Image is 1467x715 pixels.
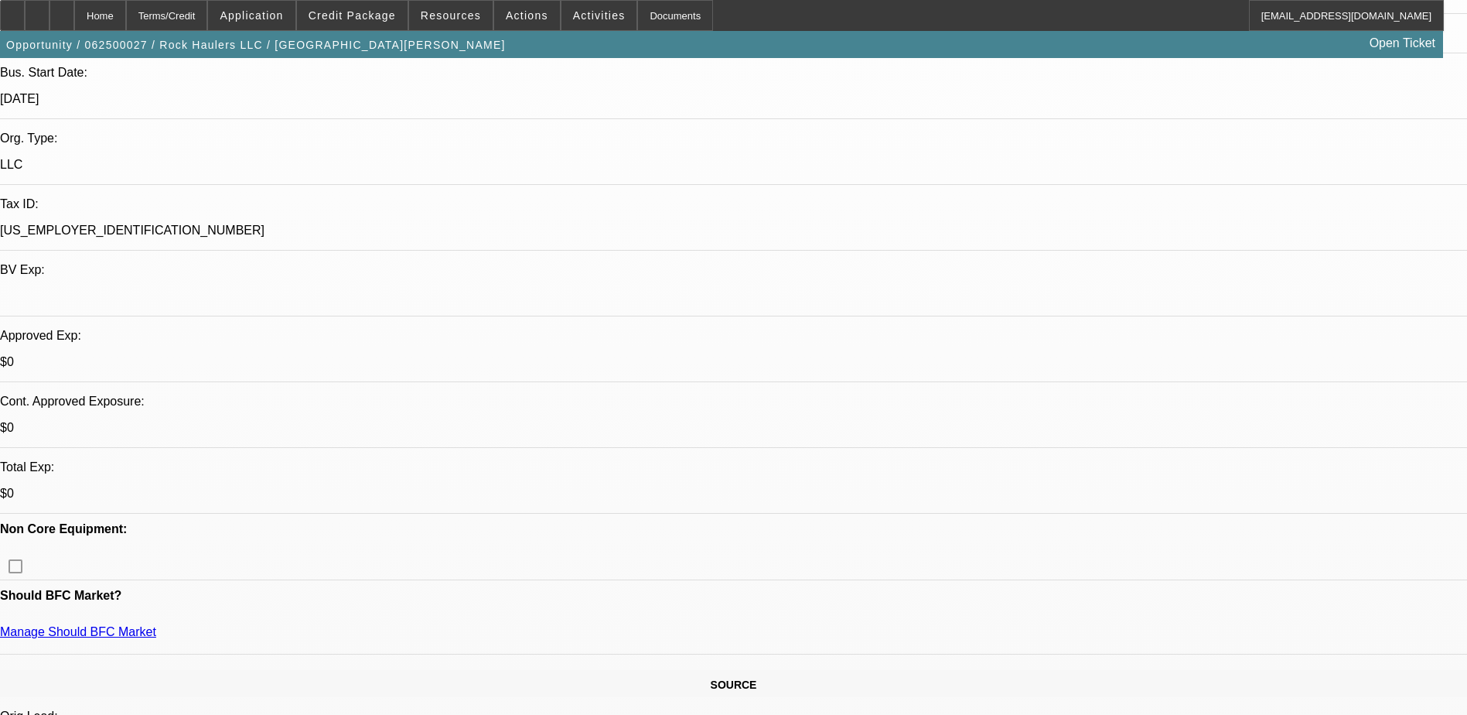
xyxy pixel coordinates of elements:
[309,9,396,22] span: Credit Package
[409,1,493,30] button: Resources
[297,1,408,30] button: Credit Package
[220,9,283,22] span: Application
[711,679,757,691] span: SOURCE
[6,39,506,51] span: Opportunity / 062500027 / Rock Haulers LLC / [GEOGRAPHIC_DATA][PERSON_NAME]
[208,1,295,30] button: Application
[506,9,548,22] span: Actions
[561,1,637,30] button: Activities
[421,9,481,22] span: Resources
[1363,30,1441,56] a: Open Ticket
[573,9,626,22] span: Activities
[494,1,560,30] button: Actions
